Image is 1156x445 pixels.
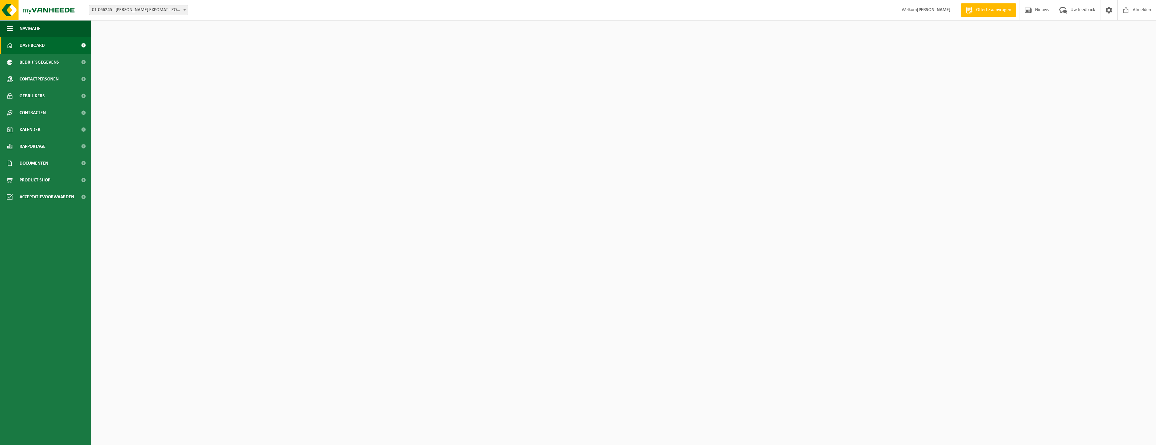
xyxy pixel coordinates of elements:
[20,20,40,37] span: Navigatie
[961,3,1016,17] a: Offerte aanvragen
[20,189,74,205] span: Acceptatievoorwaarden
[20,37,45,54] span: Dashboard
[89,5,188,15] span: 01-066245 - STEVENS EXPOMAT - ZOTTEGEM
[20,104,46,121] span: Contracten
[974,7,1013,13] span: Offerte aanvragen
[20,88,45,104] span: Gebruikers
[20,121,40,138] span: Kalender
[20,138,45,155] span: Rapportage
[20,71,59,88] span: Contactpersonen
[20,54,59,71] span: Bedrijfsgegevens
[20,155,48,172] span: Documenten
[917,7,951,12] strong: [PERSON_NAME]
[20,172,50,189] span: Product Shop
